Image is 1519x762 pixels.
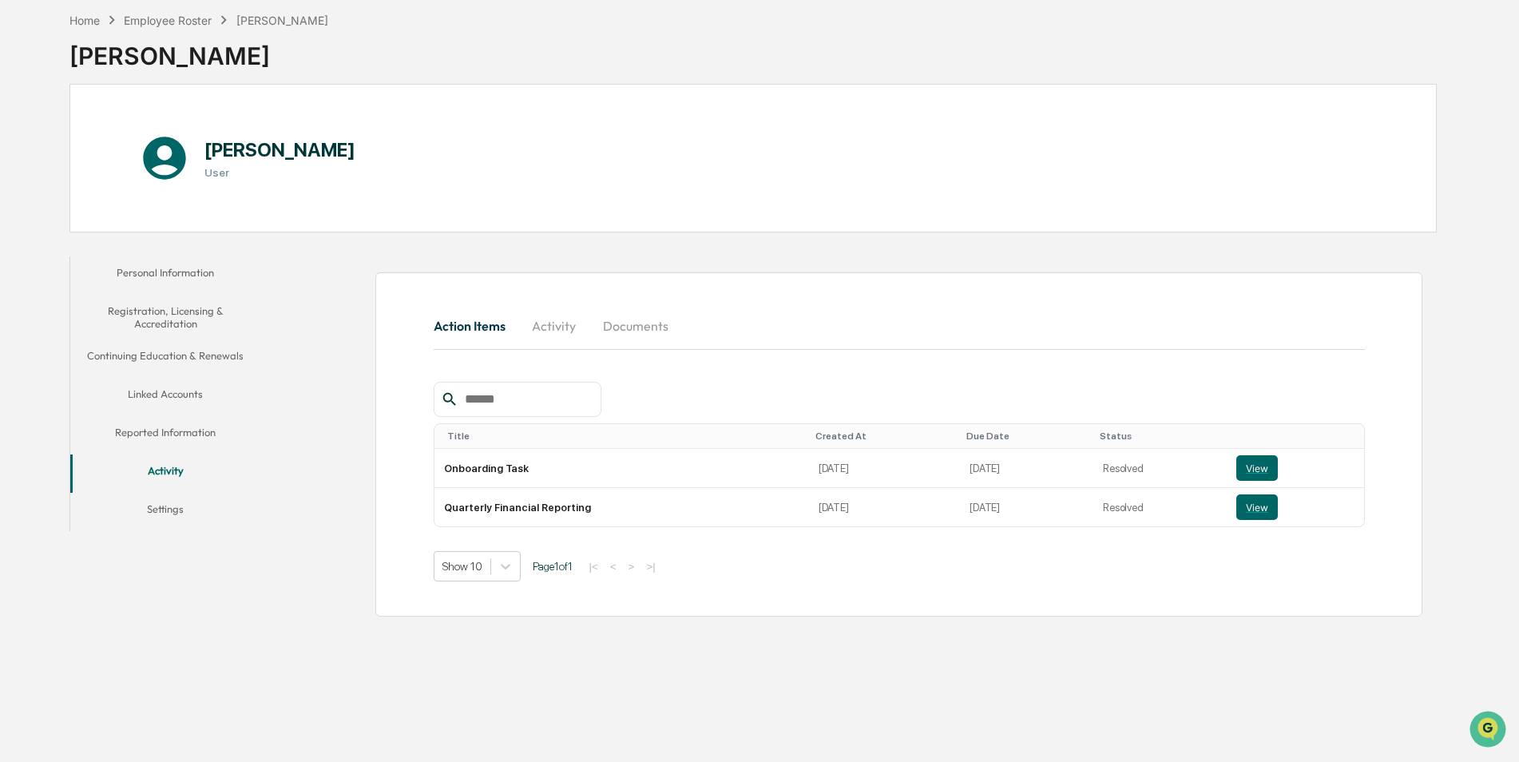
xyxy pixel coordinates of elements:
td: [DATE] [960,449,1093,488]
div: 🗄️ [116,203,129,216]
td: Onboarding Task [434,449,809,488]
div: Toggle SortBy [1100,431,1220,442]
button: View [1236,455,1278,481]
button: > [624,560,640,573]
button: Documents [590,307,681,345]
button: Activity [70,454,261,493]
a: 🗄️Attestations [109,195,204,224]
span: Pylon [159,271,193,283]
a: 🖐️Preclearance [10,195,109,224]
a: View [1236,455,1354,481]
div: Home [69,14,100,27]
button: Action Items [434,307,518,345]
button: Activity [518,307,590,345]
button: Reported Information [70,416,261,454]
button: Personal Information [70,256,261,295]
td: Quarterly Financial Reporting [434,488,809,526]
span: Attestations [132,201,198,217]
button: Linked Accounts [70,378,261,416]
h3: User [204,166,355,179]
button: < [605,560,621,573]
div: secondary tabs example [70,256,261,532]
td: Resolved [1093,488,1227,526]
div: [PERSON_NAME] [236,14,328,27]
td: Resolved [1093,449,1227,488]
img: 1746055101610-c473b297-6a78-478c-a979-82029cc54cd1 [16,122,45,151]
div: Start new chat [54,122,262,138]
p: How can we help? [16,34,291,59]
div: Toggle SortBy [815,431,954,442]
span: Page 1 of 1 [533,560,573,573]
a: 🔎Data Lookup [10,225,107,254]
a: View [1236,494,1354,520]
div: [PERSON_NAME] [69,29,328,70]
div: secondary tabs example [434,307,1365,345]
button: Continuing Education & Renewals [70,339,261,378]
td: [DATE] [960,488,1093,526]
div: Toggle SortBy [447,431,803,442]
td: [DATE] [809,488,961,526]
iframe: Open customer support [1468,709,1511,752]
div: 🔎 [16,233,29,246]
div: Toggle SortBy [966,431,1087,442]
div: Toggle SortBy [1239,431,1358,442]
div: We're available if you need us! [54,138,202,151]
div: Employee Roster [124,14,212,27]
span: Preclearance [32,201,103,217]
button: Settings [70,493,261,531]
h1: [PERSON_NAME] [204,138,355,161]
button: Start new chat [272,127,291,146]
button: |< [585,560,603,573]
td: [DATE] [809,449,961,488]
button: >| [641,560,660,573]
span: Data Lookup [32,232,101,248]
a: Powered byPylon [113,270,193,283]
button: View [1236,494,1278,520]
button: Registration, Licensing & Accreditation [70,295,261,340]
div: 🖐️ [16,203,29,216]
